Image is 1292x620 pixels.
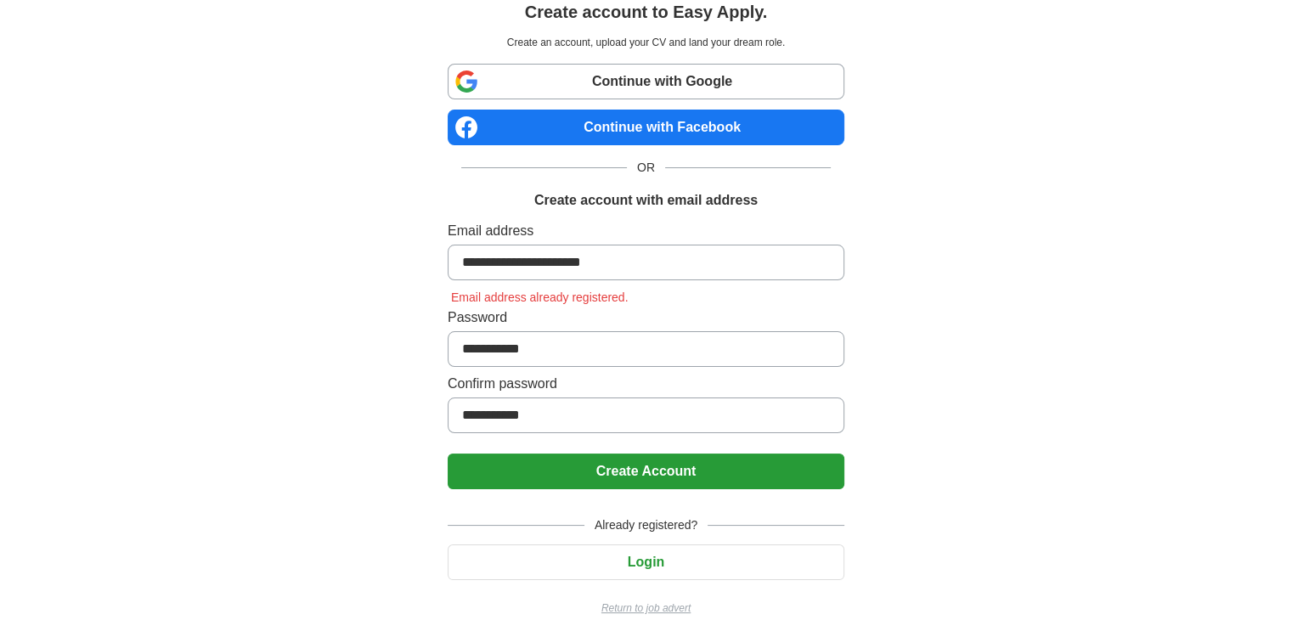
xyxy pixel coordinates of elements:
[448,64,844,99] a: Continue with Google
[448,454,844,489] button: Create Account
[448,221,844,241] label: Email address
[448,555,844,569] a: Login
[448,110,844,145] a: Continue with Facebook
[584,516,708,534] span: Already registered?
[627,159,665,177] span: OR
[448,544,844,580] button: Login
[448,374,844,394] label: Confirm password
[448,290,632,304] span: Email address already registered.
[534,190,758,211] h1: Create account with email address
[451,35,841,50] p: Create an account, upload your CV and land your dream role.
[448,307,844,328] label: Password
[448,600,844,616] a: Return to job advert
